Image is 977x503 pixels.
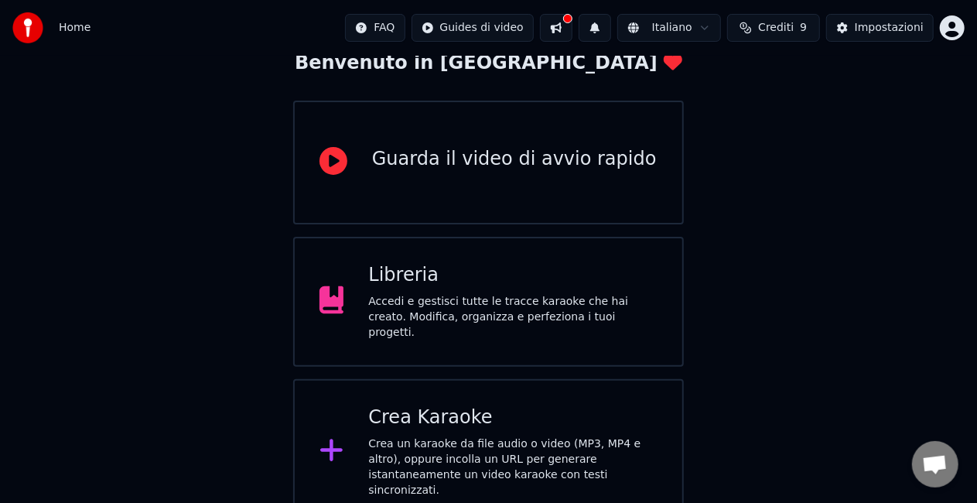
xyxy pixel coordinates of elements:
div: Guarda il video di avvio rapido [372,147,657,172]
button: Guides di video [412,14,534,42]
span: 9 [800,20,807,36]
div: Crea un karaoke da file audio o video (MP3, MP4 e altro), oppure incolla un URL per generare ista... [368,436,658,498]
div: Accedi e gestisci tutte le tracce karaoke che hai creato. Modifica, organizza e perfeziona i tuoi... [368,294,658,340]
nav: breadcrumb [59,20,91,36]
img: youka [12,12,43,43]
span: Crediti [758,20,794,36]
span: Home [59,20,91,36]
button: Impostazioni [826,14,934,42]
button: Crediti9 [727,14,820,42]
div: Aprire la chat [912,441,958,488]
div: Benvenuto in [GEOGRAPHIC_DATA] [295,51,682,76]
div: Crea Karaoke [368,405,658,430]
div: Impostazioni [855,20,924,36]
div: Libreria [368,263,658,288]
button: FAQ [345,14,405,42]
